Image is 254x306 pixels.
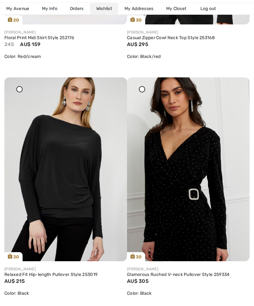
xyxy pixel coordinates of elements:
[4,53,127,60] div: Color: Red/cream
[4,272,127,277] a: Relaxed Fit Hip-length Pullover Style 253019
[127,41,148,47] span: AU$ 295
[127,77,250,261] img: frank-lyman-tops-black_259334_3_3d87_search.jpg
[4,35,127,41] a: Floral Print Midi Skirt Style 252176
[127,77,250,261] a: 30
[4,41,14,47] span: 245
[127,35,250,41] a: Casual Zipper Cowl Neck Top Style 253168
[127,29,250,35] div: [PERSON_NAME]
[4,266,127,272] div: [PERSON_NAME]
[20,41,40,47] span: AU$ 159
[118,3,160,14] a: My Addresses
[127,278,149,284] span: AU$ 305
[64,3,90,14] a: Orders
[90,3,118,14] a: Wishlist
[4,29,127,35] div: [PERSON_NAME]
[194,3,229,14] a: Log out
[4,77,127,261] a: 30
[4,77,127,261] img: frank-lyman-tops-black_253019_1_4d97_search.jpg
[127,290,250,297] div: Color: Black
[127,272,250,277] a: Glamorous Ruched V-neck Pullover Style 259334
[6,6,29,11] span: My Avenue
[160,3,193,14] a: My Closet
[4,290,127,297] div: Color: Black
[127,266,250,272] div: [PERSON_NAME]
[4,278,25,284] span: AU$ 215
[36,3,64,14] a: My Info
[127,53,250,60] div: Color: Black/red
